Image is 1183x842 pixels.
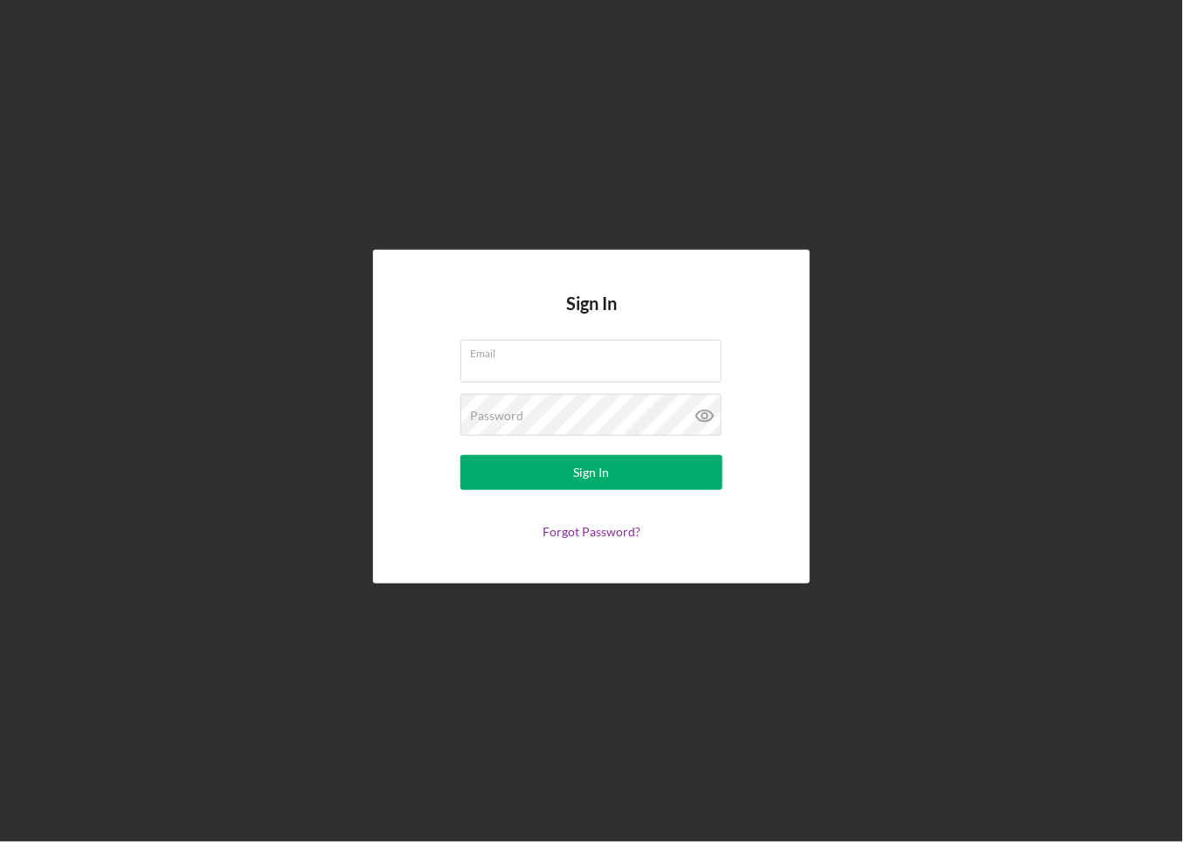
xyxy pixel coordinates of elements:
[566,293,617,340] h4: Sign In
[543,524,640,539] a: Forgot Password?
[470,409,523,423] label: Password
[460,455,723,490] button: Sign In
[574,455,610,490] div: Sign In
[470,341,722,360] label: Email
